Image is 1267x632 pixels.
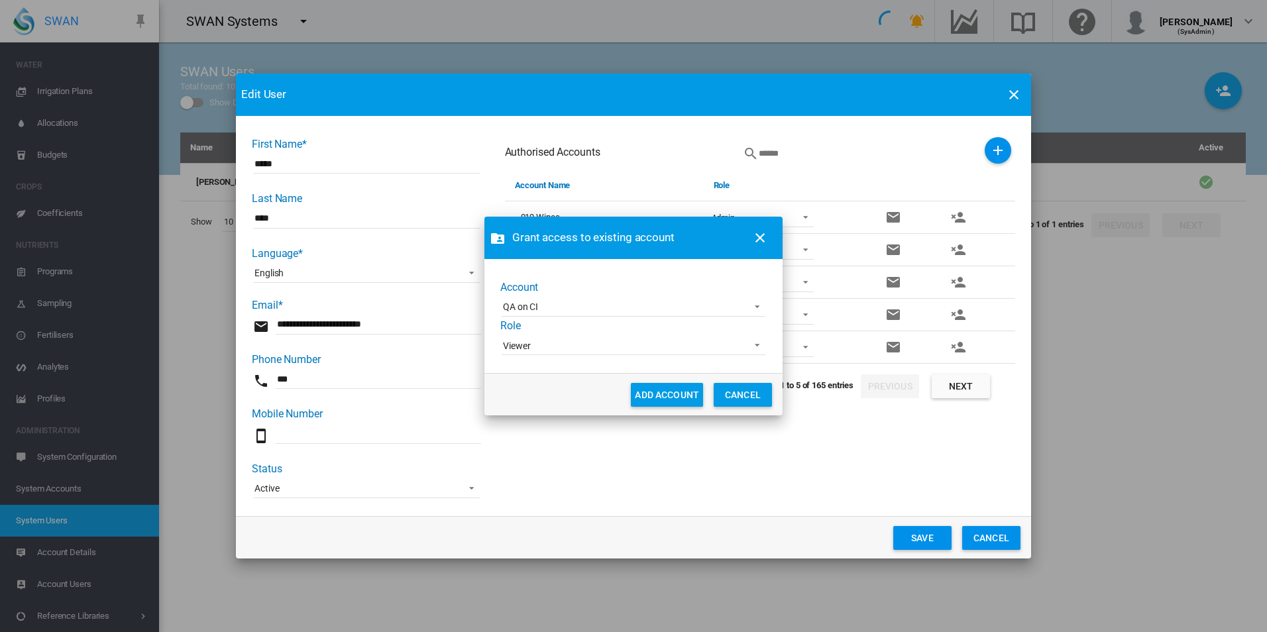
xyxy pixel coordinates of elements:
[503,341,530,351] div: Viewer
[500,319,521,332] label: Role
[512,230,743,246] span: Grant access to existing account
[490,231,506,246] md-icon: icon-folder-account
[500,281,538,293] label: Account
[747,225,773,251] button: icon-close
[484,217,783,416] md-dialog: Account Role ...
[631,383,703,407] button: ADD ACCOUNT
[503,301,538,312] div: QA on CI
[714,383,772,407] button: CANCEL
[752,230,768,246] md-icon: icon-close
